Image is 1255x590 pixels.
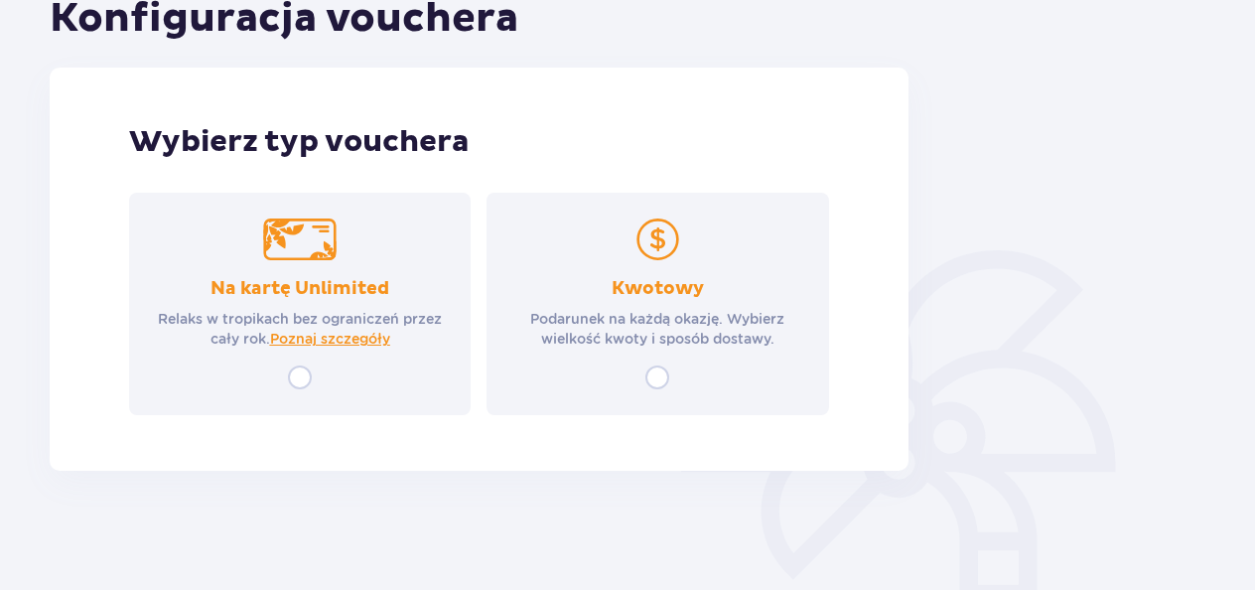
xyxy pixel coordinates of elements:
[270,329,390,349] a: Poznaj szczegóły
[210,277,389,301] p: Na kartę Unlimited
[504,309,810,349] p: Podarunek na każdą okazję. Wybierz wielkość kwoty i sposób dostawy.
[129,123,829,161] p: Wybierz typ vouchera
[612,277,704,301] p: Kwotowy
[147,309,453,349] p: Relaks w tropikach bez ograniczeń przez cały rok.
